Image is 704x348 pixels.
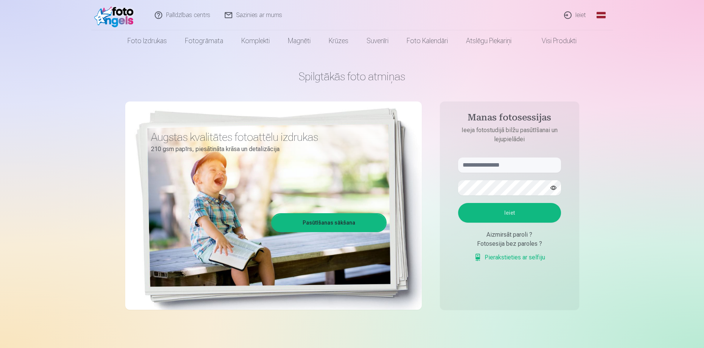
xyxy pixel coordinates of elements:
[279,30,320,51] a: Magnēti
[398,30,457,51] a: Foto kalendāri
[320,30,357,51] a: Krūzes
[521,30,586,51] a: Visi produkti
[357,30,398,51] a: Suvenīri
[118,30,176,51] a: Foto izdrukas
[272,214,385,231] a: Pasūtīšanas sākšana
[458,230,561,239] div: Aizmirsāt paroli ?
[457,30,521,51] a: Atslēgu piekariņi
[451,112,569,126] h4: Manas fotosessijas
[451,126,569,144] p: Ieeja fotostudijā bilžu pasūtīšanai un lejupielādei
[474,253,545,262] a: Pierakstieties ar selfiju
[151,130,381,144] h3: Augstas kvalitātes fotoattēlu izdrukas
[151,144,381,154] p: 210 gsm papīrs, piesātināta krāsa un detalizācija
[94,3,138,27] img: /fa1
[458,239,561,248] div: Fotosesija bez paroles ?
[458,203,561,223] button: Ieiet
[176,30,232,51] a: Fotogrāmata
[125,70,579,83] h1: Spilgtākās foto atmiņas
[232,30,279,51] a: Komplekti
